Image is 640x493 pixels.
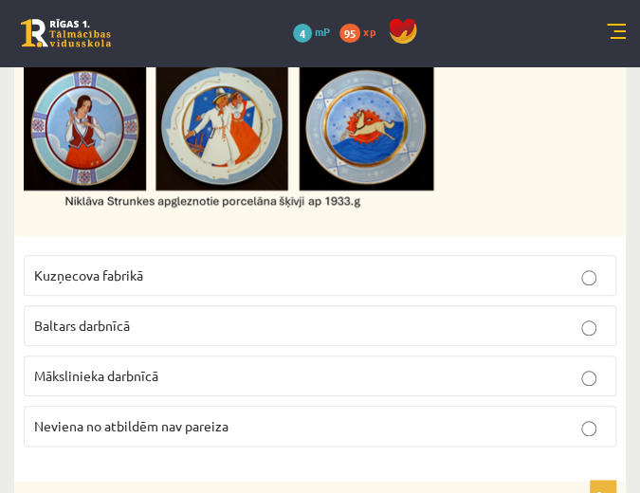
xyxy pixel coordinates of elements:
[34,266,143,283] span: Kuzņecova fabrikā
[581,320,596,336] input: Baltars darbnīcā
[339,24,360,43] span: 95
[293,24,312,43] span: 4
[581,371,596,386] input: Mākslinieka darbnīcā
[21,19,111,47] a: Rīgas 1. Tālmācības vidusskola
[34,417,229,434] span: Neviena no atbildēm nav pareiza
[339,24,385,39] a: 95 xp
[581,270,596,285] input: Kuzņecova fabrikā
[581,421,596,436] input: Neviena no atbildēm nav pareiza
[34,317,130,334] span: Baltars darbnīcā
[315,24,330,39] span: mP
[24,65,588,216] img: Attēls, kurā ir aplis, māksla, keramikas trauki Mākslīgā intelekta ģenerēts saturs var būt nepare...
[363,24,375,39] span: xp
[34,367,158,384] span: Mākslinieka darbnīcā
